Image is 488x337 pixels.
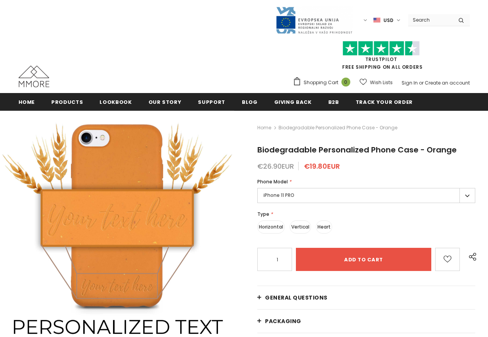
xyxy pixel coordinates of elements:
[265,294,328,301] span: General Questions
[360,76,393,89] a: Wish Lists
[19,66,49,87] img: MMORE Cases
[275,6,353,34] img: Javni Razpis
[293,77,354,88] a: Shopping Cart 0
[242,98,258,106] span: Blog
[19,93,35,110] a: Home
[257,161,294,171] span: €26.90EUR
[290,220,311,234] label: Vertical
[328,98,339,106] span: B2B
[316,220,332,234] label: Heart
[257,188,475,203] label: iPhone 11 PRO
[149,93,182,110] a: Our Story
[341,78,350,86] span: 0
[274,93,312,110] a: Giving back
[257,286,475,309] a: General Questions
[19,98,35,106] span: Home
[51,98,83,106] span: Products
[100,93,132,110] a: Lookbook
[257,310,475,333] a: PACKAGING
[304,79,338,86] span: Shopping Cart
[356,98,413,106] span: Track your order
[274,98,312,106] span: Giving back
[242,93,258,110] a: Blog
[383,17,393,24] span: USD
[304,161,340,171] span: €19.80EUR
[100,98,132,106] span: Lookbook
[257,144,457,155] span: Biodegradable Personalized Phone Case - Orange
[149,98,182,106] span: Our Story
[296,248,431,271] input: Add to cart
[257,178,288,185] span: Phone Model
[425,80,470,86] a: Create an account
[408,14,453,25] input: Search Site
[356,93,413,110] a: Track your order
[373,17,380,24] img: USD
[275,17,353,23] a: Javni Razpis
[51,93,83,110] a: Products
[402,80,418,86] a: Sign In
[257,123,271,132] a: Home
[198,98,225,106] span: support
[328,93,339,110] a: B2B
[343,41,420,56] img: Trust Pilot Stars
[370,79,393,86] span: Wish Lists
[279,123,397,132] span: Biodegradable Personalized Phone Case - Orange
[257,220,285,234] label: Horizontal
[257,211,269,217] span: Type
[293,44,470,70] span: FREE SHIPPING ON ALL ORDERS
[365,56,397,63] a: Trustpilot
[265,317,301,325] span: PACKAGING
[198,93,225,110] a: support
[419,80,424,86] span: or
